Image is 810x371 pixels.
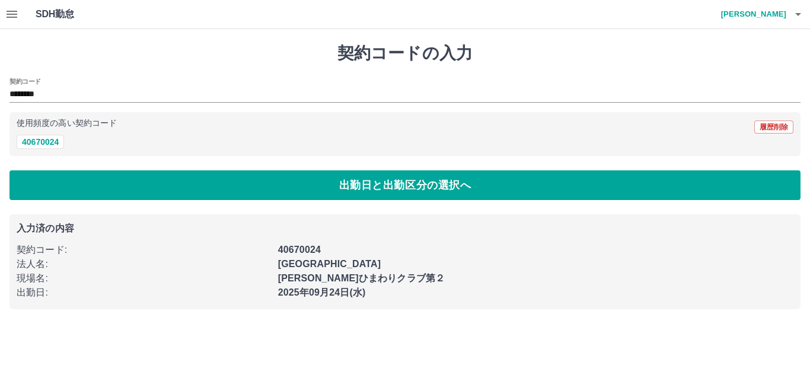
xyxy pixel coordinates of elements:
[278,273,445,283] b: [PERSON_NAME]ひまわりクラブ第２
[17,271,271,286] p: 現場名 :
[17,119,117,128] p: 使用頻度の高い契約コード
[17,224,793,233] p: 入力済の内容
[17,257,271,271] p: 法人名 :
[17,135,64,149] button: 40670024
[278,259,381,269] b: [GEOGRAPHIC_DATA]
[9,43,801,64] h1: 契約コードの入力
[278,245,321,255] b: 40670024
[17,286,271,300] p: 出勤日 :
[9,77,41,86] h2: 契約コード
[9,170,801,200] button: 出勤日と出勤区分の選択へ
[754,121,793,134] button: 履歴削除
[17,243,271,257] p: 契約コード :
[278,287,366,297] b: 2025年09月24日(水)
